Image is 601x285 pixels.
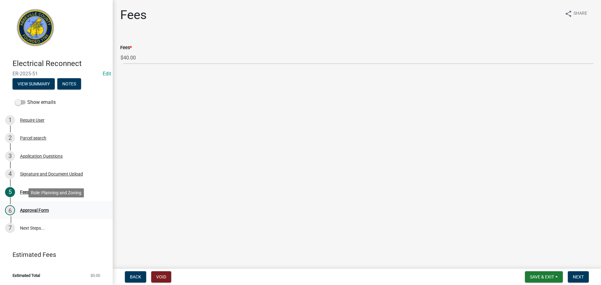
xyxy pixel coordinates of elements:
[5,133,15,143] div: 2
[151,271,171,282] button: Void
[13,273,40,277] span: Estimated Total
[5,151,15,161] div: 3
[120,46,132,50] label: Fees
[130,274,141,279] span: Back
[573,274,584,279] span: Next
[525,271,563,282] button: Save & Exit
[57,82,81,87] wm-modal-confirm: Notes
[28,188,84,197] div: Role: Planning and Zoning
[13,71,100,77] span: ER-2025-51
[5,115,15,125] div: 1
[568,271,589,282] button: Next
[5,169,15,179] div: 4
[530,274,554,279] span: Save & Exit
[90,273,100,277] span: $0.00
[13,82,55,87] wm-modal-confirm: Summary
[13,59,108,68] h4: Electrical Reconnect
[20,190,29,194] div: Fees
[125,271,146,282] button: Back
[565,10,572,18] i: share
[5,223,15,233] div: 7
[20,154,63,158] div: Application Questions
[57,78,81,89] button: Notes
[120,8,147,23] h1: Fees
[20,208,49,212] div: Approval Form
[13,7,59,53] img: Abbeville County, South Carolina
[5,248,103,261] a: Estimated Fees
[5,187,15,197] div: 5
[560,8,592,20] button: shareShare
[103,71,111,77] a: Edit
[13,78,55,89] button: View Summary
[15,99,56,106] label: Show emails
[20,136,46,140] div: Parcel search
[103,71,111,77] wm-modal-confirm: Edit Application Number
[120,51,124,64] span: $
[20,172,83,176] div: Signature and Document Upload
[20,118,44,122] div: Require User
[573,10,587,18] span: Share
[5,205,15,215] div: 6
